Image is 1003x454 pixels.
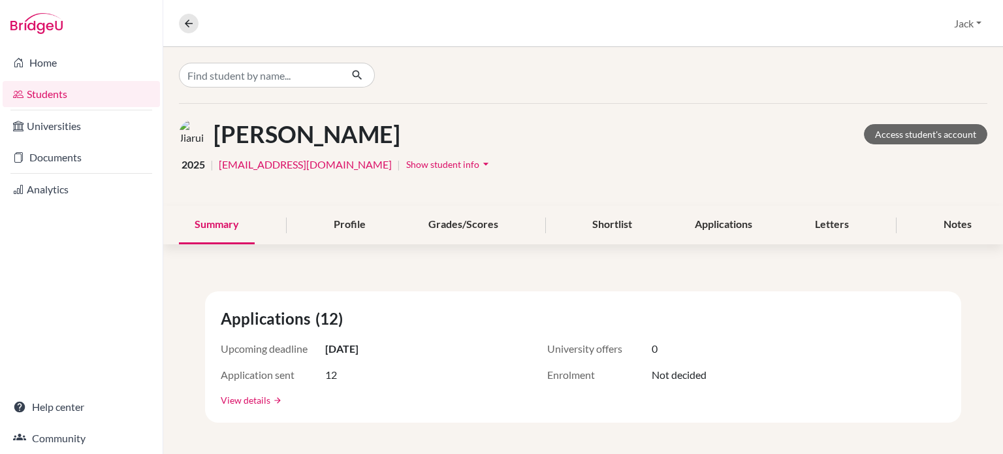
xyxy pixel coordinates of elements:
div: Summary [179,206,255,244]
a: Community [3,425,160,451]
span: 0 [652,341,658,357]
span: Enrolment [547,367,652,383]
div: Grades/Scores [413,206,514,244]
span: Upcoming deadline [221,341,325,357]
a: Universities [3,113,160,139]
div: Applications [679,206,768,244]
img: Jiarui WANG's avatar [179,120,208,149]
span: Show student info [406,159,479,170]
span: Application sent [221,367,325,383]
span: University offers [547,341,652,357]
a: Help center [3,394,160,420]
span: 12 [325,367,337,383]
a: Analytics [3,176,160,203]
div: Profile [318,206,381,244]
div: Letters [799,206,865,244]
span: (12) [315,307,348,331]
span: | [397,157,400,172]
img: Bridge-U [10,13,63,34]
i: arrow_drop_down [479,157,492,170]
span: Applications [221,307,315,331]
div: Shortlist [577,206,648,244]
a: View details [221,393,270,407]
a: Access student's account [864,124,987,144]
span: [DATE] [325,341,358,357]
a: [EMAIL_ADDRESS][DOMAIN_NAME] [219,157,392,172]
span: Not decided [652,367,707,383]
a: Home [3,50,160,76]
a: Students [3,81,160,107]
button: Show student infoarrow_drop_down [406,154,493,174]
span: | [210,157,214,172]
div: Notes [928,206,987,244]
h1: [PERSON_NAME] [214,120,400,148]
input: Find student by name... [179,63,341,88]
span: 2025 [182,157,205,172]
button: Jack [948,11,987,36]
a: arrow_forward [270,396,282,405]
a: Documents [3,144,160,170]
